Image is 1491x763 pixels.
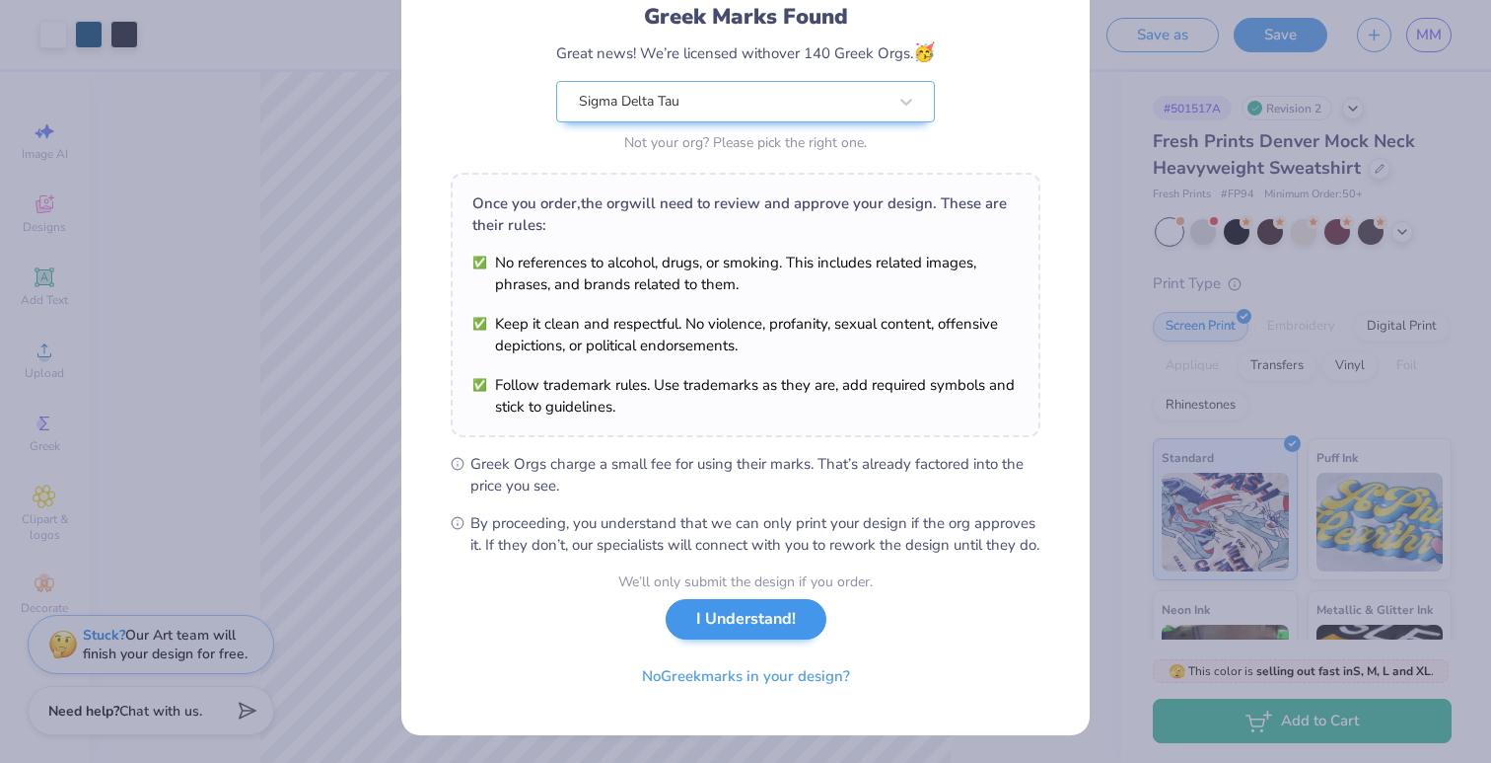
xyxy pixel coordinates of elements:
[556,132,935,153] div: Not your org? Please pick the right one.
[472,252,1019,295] li: No references to alcohol, drugs, or smoking. This includes related images, phrases, and brands re...
[470,453,1040,496] span: Greek Orgs charge a small fee for using their marks. That’s already factored into the price you see.
[472,192,1019,236] div: Once you order, the org will need to review and approve your design. These are their rules:
[666,599,826,640] button: I Understand!
[556,1,935,33] div: Greek Marks Found
[470,512,1040,556] span: By proceeding, you understand that we can only print your design if the org approves it. If they ...
[625,656,867,697] button: NoGreekmarks in your design?
[556,39,935,66] div: Great news! We’re licensed with over 140 Greek Orgs.
[913,40,935,64] span: 🥳
[472,374,1019,418] li: Follow trademark rules. Use trademarks as they are, add required symbols and stick to guidelines.
[472,313,1019,356] li: Keep it clean and respectful. No violence, profanity, sexual content, offensive depictions, or po...
[618,572,873,592] div: We’ll only submit the design if you order.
